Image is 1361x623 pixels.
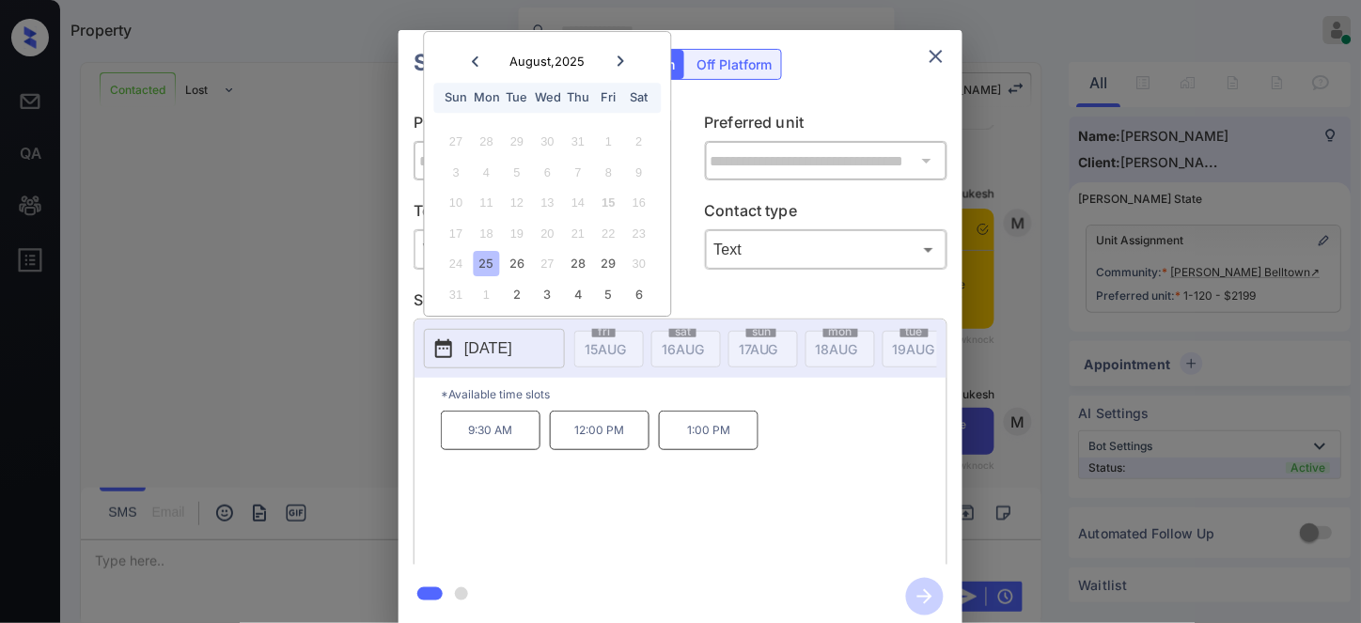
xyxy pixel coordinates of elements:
div: Not available Thursday, August 14th, 2025 [566,191,591,216]
div: Not available Saturday, August 16th, 2025 [626,191,651,216]
div: Not available Tuesday, August 12th, 2025 [505,191,530,216]
div: Virtual [418,234,652,265]
div: Not available Monday, July 28th, 2025 [474,130,499,155]
p: 12:00 PM [550,411,649,450]
p: [DATE] [464,337,512,360]
div: Not available Monday, August 11th, 2025 [474,191,499,216]
button: [DATE] [424,329,565,368]
div: Not available Tuesday, July 29th, 2025 [505,130,530,155]
div: Not available Sunday, July 27th, 2025 [444,130,469,155]
div: Sun [444,86,469,111]
p: 1:00 PM [659,411,759,450]
div: Not available Wednesday, August 13th, 2025 [535,191,560,216]
div: Not available Tuesday, August 5th, 2025 [505,160,530,185]
div: Not available Monday, August 4th, 2025 [474,160,499,185]
div: Not available Saturday, August 9th, 2025 [626,160,651,185]
div: Text [710,234,944,265]
div: Not available Sunday, August 31st, 2025 [444,282,469,307]
div: Wed [535,86,560,111]
div: Not available Sunday, August 3rd, 2025 [444,160,469,185]
p: Select slot [414,288,947,319]
div: Not available Thursday, August 7th, 2025 [566,160,591,185]
div: Not available Wednesday, July 30th, 2025 [535,130,560,155]
div: Not available Thursday, August 21st, 2025 [566,221,591,246]
p: Preferred unit [705,111,948,141]
div: Mon [474,86,499,111]
div: Not available Thursday, July 31st, 2025 [566,130,591,155]
div: Not available Sunday, August 10th, 2025 [444,191,469,216]
div: Choose Tuesday, September 2nd, 2025 [505,282,530,307]
div: Not available Wednesday, August 6th, 2025 [535,160,560,185]
div: Choose Tuesday, August 26th, 2025 [505,252,530,277]
div: Tue [505,86,530,111]
p: 9:30 AM [441,411,540,450]
div: Not available Wednesday, August 27th, 2025 [535,252,560,277]
button: btn-next [895,572,955,621]
div: Not available Wednesday, August 20th, 2025 [535,221,560,246]
p: *Available time slots [441,378,946,411]
div: Choose Monday, August 25th, 2025 [474,252,499,277]
h2: Schedule Tour [399,30,590,96]
div: Not available Monday, August 18th, 2025 [474,221,499,246]
div: Not available Sunday, August 17th, 2025 [444,221,469,246]
button: close [917,38,955,75]
div: Not available Saturday, August 30th, 2025 [626,252,651,277]
p: Preferred community [414,111,657,141]
div: Not available Sunday, August 24th, 2025 [444,252,469,277]
p: Contact type [705,199,948,229]
div: Not available Friday, August 15th, 2025 [596,191,621,216]
div: Not available Saturday, August 23rd, 2025 [626,221,651,246]
div: Not available Friday, August 22nd, 2025 [596,221,621,246]
div: Fri [596,86,621,111]
div: Not available Friday, August 1st, 2025 [596,130,621,155]
div: Thu [566,86,591,111]
div: Sat [626,86,651,111]
div: Choose Friday, September 5th, 2025 [596,282,621,307]
div: Not available Saturday, August 2nd, 2025 [626,130,651,155]
div: Not available Friday, August 8th, 2025 [596,160,621,185]
div: Not available Tuesday, August 19th, 2025 [505,221,530,246]
div: Off Platform [687,50,781,79]
div: Not available Monday, September 1st, 2025 [474,282,499,307]
div: Choose Friday, August 29th, 2025 [596,252,621,277]
p: Tour type [414,199,657,229]
div: Choose Saturday, September 6th, 2025 [626,282,651,307]
div: month 2025-08 [430,127,665,310]
div: Choose Wednesday, September 3rd, 2025 [535,282,560,307]
div: Choose Thursday, September 4th, 2025 [566,282,591,307]
div: Choose Thursday, August 28th, 2025 [566,252,591,277]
